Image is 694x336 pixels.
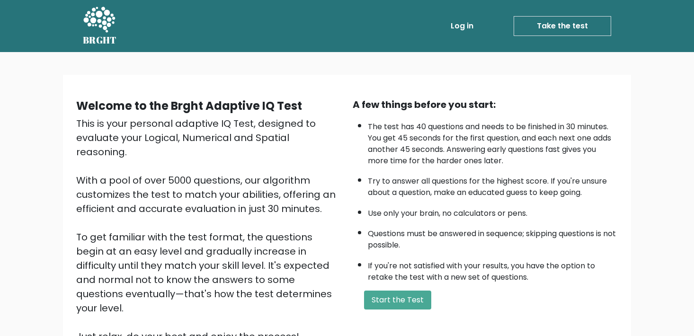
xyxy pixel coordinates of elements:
a: Log in [447,17,477,35]
li: If you're not satisfied with your results, you have the option to retake the test with a new set ... [368,256,618,283]
button: Start the Test [364,291,431,309]
b: Welcome to the Brght Adaptive IQ Test [76,98,302,114]
div: A few things before you start: [353,97,618,112]
li: Questions must be answered in sequence; skipping questions is not possible. [368,223,618,251]
h5: BRGHT [83,35,117,46]
li: Use only your brain, no calculators or pens. [368,203,618,219]
li: Try to answer all questions for the highest score. If you're unsure about a question, make an edu... [368,171,618,198]
a: Take the test [514,16,611,36]
a: BRGHT [83,4,117,48]
li: The test has 40 questions and needs to be finished in 30 minutes. You get 45 seconds for the firs... [368,116,618,167]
